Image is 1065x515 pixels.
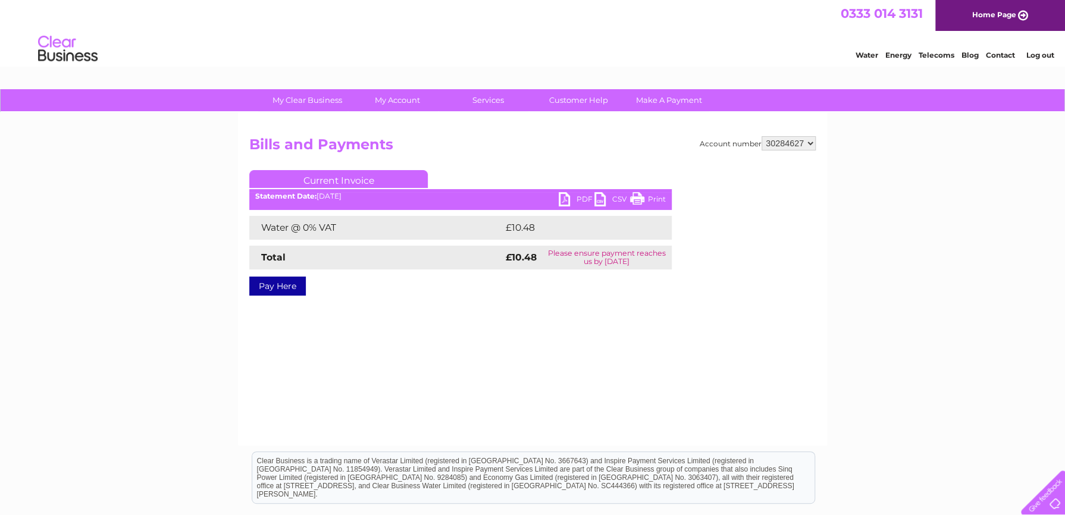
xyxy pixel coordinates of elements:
[1026,51,1054,59] a: Log out
[594,192,630,209] a: CSV
[541,246,672,269] td: Please ensure payment reaches us by [DATE]
[961,51,979,59] a: Blog
[258,89,356,111] a: My Clear Business
[856,51,878,59] a: Water
[249,216,503,240] td: Water @ 0% VAT
[919,51,954,59] a: Telecoms
[620,89,718,111] a: Make A Payment
[700,136,816,150] div: Account number
[249,170,428,188] a: Current Invoice
[349,89,447,111] a: My Account
[261,252,286,263] strong: Total
[841,6,923,21] a: 0333 014 3131
[506,252,537,263] strong: £10.48
[986,51,1015,59] a: Contact
[255,191,317,200] b: Statement Date:
[249,136,816,159] h2: Bills and Payments
[530,89,628,111] a: Customer Help
[249,277,306,296] a: Pay Here
[37,31,98,67] img: logo.png
[559,192,594,209] a: PDF
[249,192,672,200] div: [DATE]
[630,192,666,209] a: Print
[503,216,647,240] td: £10.48
[885,51,911,59] a: Energy
[252,7,815,58] div: Clear Business is a trading name of Verastar Limited (registered in [GEOGRAPHIC_DATA] No. 3667643...
[439,89,537,111] a: Services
